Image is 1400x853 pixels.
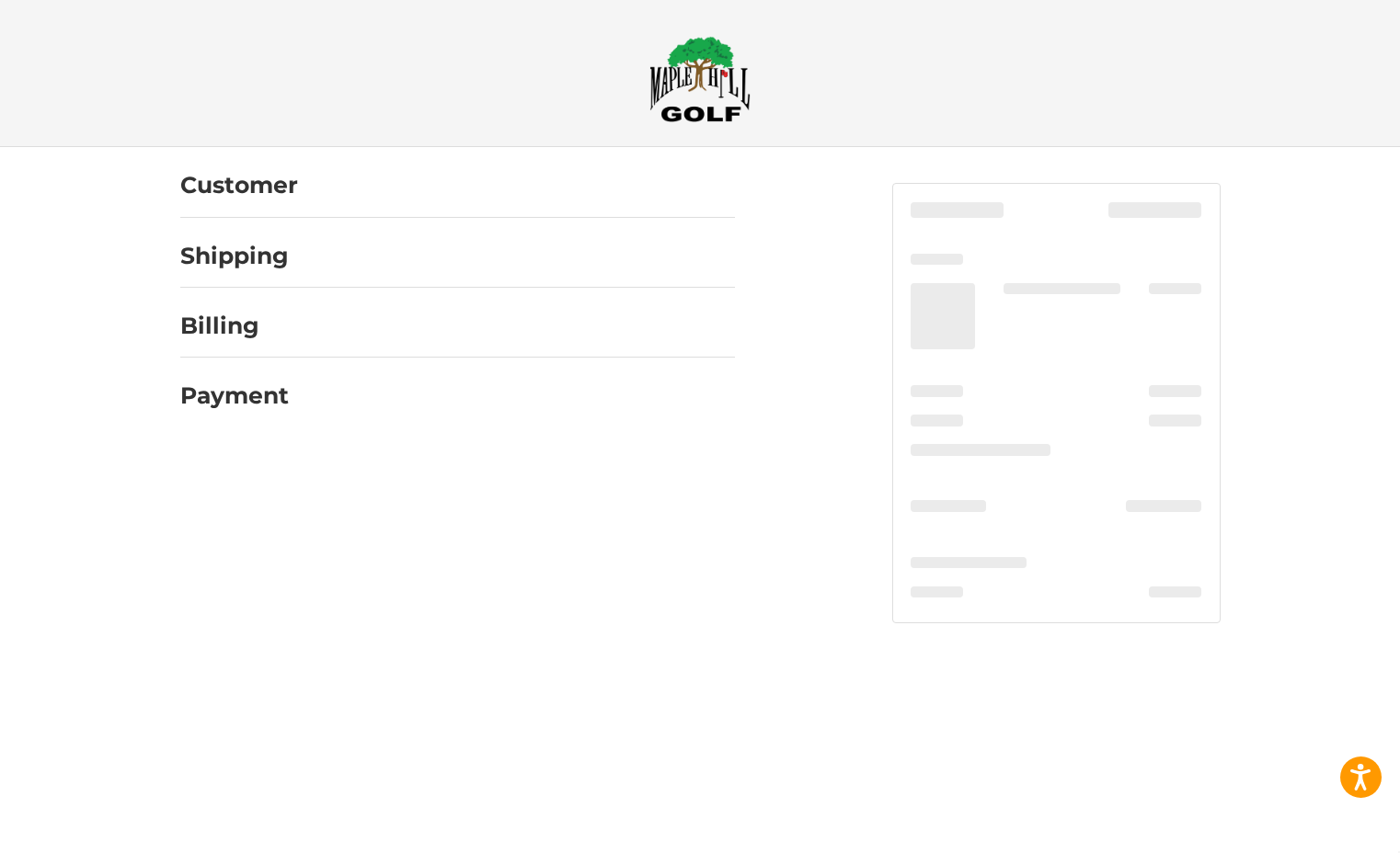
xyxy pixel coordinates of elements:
[18,774,219,835] iframe: Gorgias live chat messenger
[180,312,288,340] h2: Billing
[180,381,289,410] h2: Payment
[649,36,751,122] img: Maple Hill Golf
[180,171,298,199] h2: Customer
[180,242,289,270] h2: Shipping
